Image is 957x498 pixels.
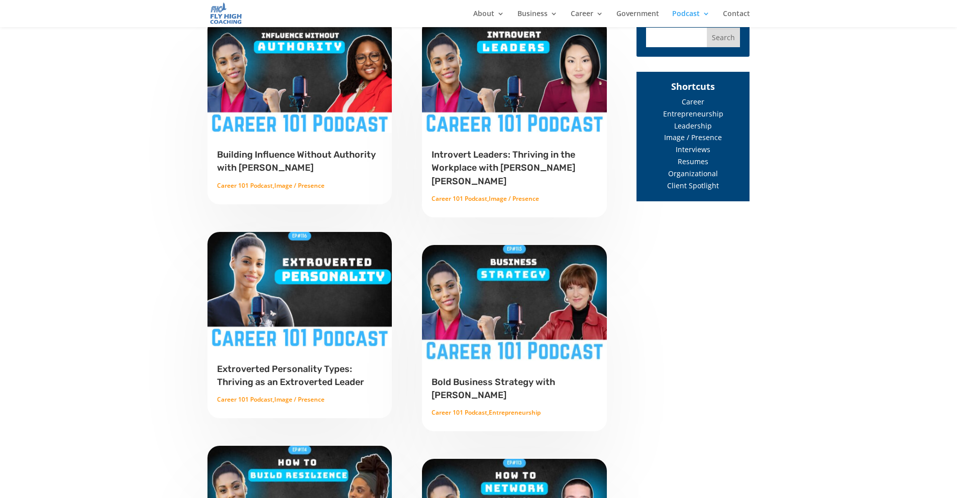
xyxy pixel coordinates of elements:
[517,10,558,27] a: Business
[421,244,607,360] img: Bold Business Strategy with Dr. Frumi Barr
[672,10,710,27] a: Podcast
[217,149,376,173] a: Building Influence Without Authority with [PERSON_NAME]
[217,394,383,406] p: ,
[616,10,659,27] a: Government
[676,145,710,154] a: Interviews
[209,2,243,25] img: Fly High Coaching
[674,121,712,131] a: Leadership
[489,194,539,203] a: Image / Presence
[432,149,575,186] a: Introvert Leaders: Thriving in the Workplace with [PERSON_NAME] [PERSON_NAME]
[432,194,487,203] a: Career 101 Podcast
[217,395,273,404] a: Career 101 Podcast
[668,169,718,178] a: Organizational
[432,193,597,205] p: ,
[723,10,750,27] a: Contact
[432,377,555,401] a: Bold Business Strategy with [PERSON_NAME]
[207,231,393,347] img: Extroverted Personality Types: Thriving as an Extroverted Leader
[664,133,722,142] a: Image / Presence
[432,407,597,419] p: ,
[489,408,541,417] a: Entrepreneurship
[671,80,715,92] span: Shortcuts
[667,181,719,190] a: Client Spotlight
[473,10,504,27] a: About
[217,181,273,190] a: Career 101 Podcast
[274,395,325,404] a: Image / Presence
[217,363,364,388] a: Extroverted Personality Types: Thriving as an Extroverted Leader
[421,17,607,133] img: Introvert Leaders: Thriving in the Workplace with Julianna Yau Yorgan
[707,28,740,47] input: Search
[207,17,393,133] img: Building Influence Without Authority with Laura Knights
[432,408,487,417] a: Career 101 Podcast
[682,97,704,106] a: Career
[274,181,325,190] a: Image / Presence
[571,10,603,27] a: Career
[217,180,383,192] p: ,
[678,157,708,166] a: Resumes
[663,109,723,118] a: Entrepreneurship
